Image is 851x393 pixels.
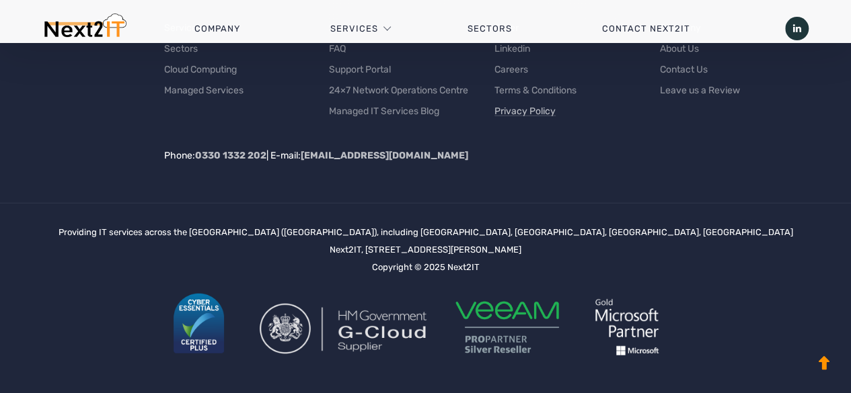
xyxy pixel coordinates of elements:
[450,300,564,355] img: veeam-silver-propartner-510.png
[557,9,735,49] a: Contact Next2IT
[164,83,244,97] a: Managed Services
[329,83,468,97] a: 24×7 Network Operations Centre
[660,83,740,97] a: Leave us a Review
[42,13,126,44] img: Next2IT
[577,280,677,374] img: logo-whi.png
[59,224,793,374] div: Providing IT services across the [GEOGRAPHIC_DATA] ([GEOGRAPHIC_DATA]), including [GEOGRAPHIC_DAT...
[164,148,815,163] p: Phone: | E-mail:
[174,294,224,354] img: cyberessentials_certification-mark-plus_colour.png
[660,62,708,77] a: Contact Us
[164,62,237,77] a: Cloud Computing
[149,9,285,49] a: Company
[195,150,266,161] a: 0330 1332 202
[260,304,428,355] img: G-cloud-supplier-logo.png
[301,150,468,161] a: [EMAIL_ADDRESS][DOMAIN_NAME]
[329,62,391,77] a: Support Portal
[423,9,558,49] a: Sectors
[494,83,577,97] a: Terms & Conditions
[330,9,378,49] a: Services
[329,104,439,118] a: Managed IT Services Blog
[494,62,528,77] a: Careers
[494,104,556,118] a: Privacy Policy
